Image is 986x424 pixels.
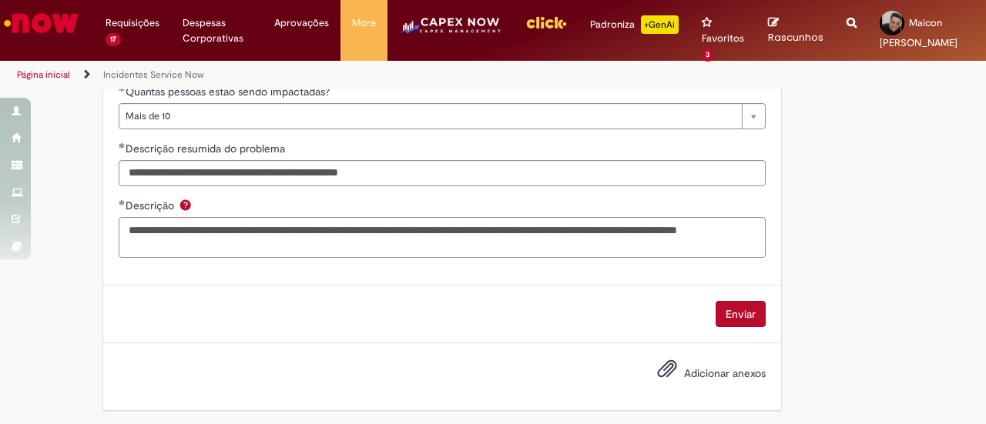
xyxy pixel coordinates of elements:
[590,15,679,34] div: Padroniza
[716,301,766,327] button: Enviar
[17,68,70,81] a: Página inicial
[176,199,195,211] span: Ajuda para Descrição
[768,16,823,45] a: Rascunhos
[119,85,126,92] span: Obrigatório Preenchido
[641,15,679,34] p: +GenAi
[768,30,823,45] span: Rascunhos
[399,15,501,46] img: CapexLogo5.png
[119,142,126,149] span: Obrigatório Preenchido
[106,33,121,46] span: 17
[106,15,159,31] span: Requisições
[126,142,288,155] span: Descrição resumida do problema
[119,217,766,258] textarea: Descrição
[684,366,766,380] span: Adicionar anexos
[126,199,177,212] span: Descrição
[119,199,126,205] span: Obrigatório Preenchido
[702,31,744,46] span: Favoritos
[2,8,81,38] img: ServiceNow
[653,355,681,390] button: Adicionar anexos
[119,160,766,186] input: Descrição resumida do problema
[12,61,646,89] ul: Trilhas de página
[880,16,957,49] span: Maicon [PERSON_NAME]
[352,15,376,31] span: More
[103,68,204,81] a: Incidentes Service Now
[274,15,329,31] span: Aprovações
[183,15,251,46] span: Despesas Corporativas
[126,104,734,129] span: Mais de 10
[702,48,715,62] span: 3
[126,85,333,98] span: Quantas pessoas estão sendo impactadas?
[525,11,567,34] img: click_logo_yellow_360x200.png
